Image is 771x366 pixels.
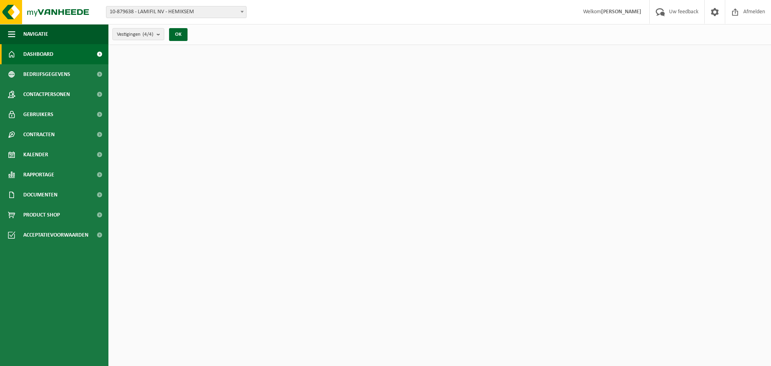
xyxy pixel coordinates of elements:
[143,32,153,37] count: (4/4)
[112,28,164,40] button: Vestigingen(4/4)
[23,64,70,84] span: Bedrijfsgegevens
[23,205,60,225] span: Product Shop
[23,225,88,245] span: Acceptatievoorwaarden
[23,84,70,104] span: Contactpersonen
[23,44,53,64] span: Dashboard
[23,145,48,165] span: Kalender
[106,6,246,18] span: 10-879638 - LAMIFIL NV - HEMIKSEM
[23,165,54,185] span: Rapportage
[601,9,641,15] strong: [PERSON_NAME]
[23,185,57,205] span: Documenten
[117,29,153,41] span: Vestigingen
[23,125,55,145] span: Contracten
[169,28,188,41] button: OK
[106,6,247,18] span: 10-879638 - LAMIFIL NV - HEMIKSEM
[23,24,48,44] span: Navigatie
[23,104,53,125] span: Gebruikers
